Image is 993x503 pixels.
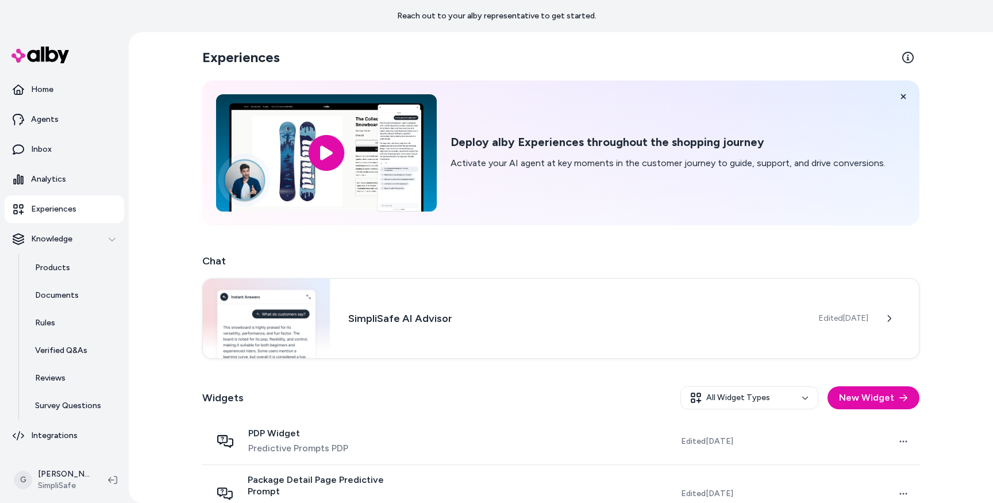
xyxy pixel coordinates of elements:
[11,47,69,63] img: alby Logo
[31,114,59,125] p: Agents
[31,174,66,185] p: Analytics
[31,144,52,155] p: Inbox
[7,462,99,498] button: G[PERSON_NAME]SimpliSafe
[5,225,124,253] button: Knowledge
[5,166,124,193] a: Analytics
[14,471,32,489] span: G
[35,373,66,384] p: Reviews
[35,345,87,356] p: Verified Q&As
[31,233,72,245] p: Knowledge
[202,390,244,406] h2: Widgets
[248,428,348,439] span: PDP Widget
[24,282,124,309] a: Documents
[24,392,124,420] a: Survey Questions
[24,309,124,337] a: Rules
[31,203,76,215] p: Experiences
[202,278,919,359] a: Chat widgetSimpliSafe AI AdvisorEdited[DATE]
[24,337,124,364] a: Verified Q&As
[203,279,330,358] img: Chat widget
[38,469,90,480] p: [PERSON_NAME]
[348,310,800,327] h3: SimpliSafe AI Advisor
[451,135,886,149] h2: Deploy alby Experiences throughout the shopping journey
[35,262,70,274] p: Products
[819,313,868,324] span: Edited [DATE]
[680,386,818,409] button: All Widget Types
[31,430,78,441] p: Integrations
[451,156,886,170] p: Activate your AI agent at key moments in the customer journey to guide, support, and drive conver...
[38,480,90,492] span: SimpliSafe
[35,290,79,301] p: Documents
[5,195,124,223] a: Experiences
[681,488,733,500] span: Edited [DATE]
[827,386,919,409] button: New Widget
[202,253,919,269] h2: Chat
[397,10,596,22] p: Reach out to your alby representative to get started.
[31,84,53,95] p: Home
[35,317,55,329] p: Rules
[202,48,280,67] h2: Experiences
[5,106,124,133] a: Agents
[5,136,124,163] a: Inbox
[681,436,733,447] span: Edited [DATE]
[248,474,411,497] span: Package Detail Page Predictive Prompt
[5,76,124,103] a: Home
[24,254,124,282] a: Products
[24,364,124,392] a: Reviews
[35,400,101,412] p: Survey Questions
[248,441,348,455] span: Predictive Prompts PDP
[5,422,124,450] a: Integrations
